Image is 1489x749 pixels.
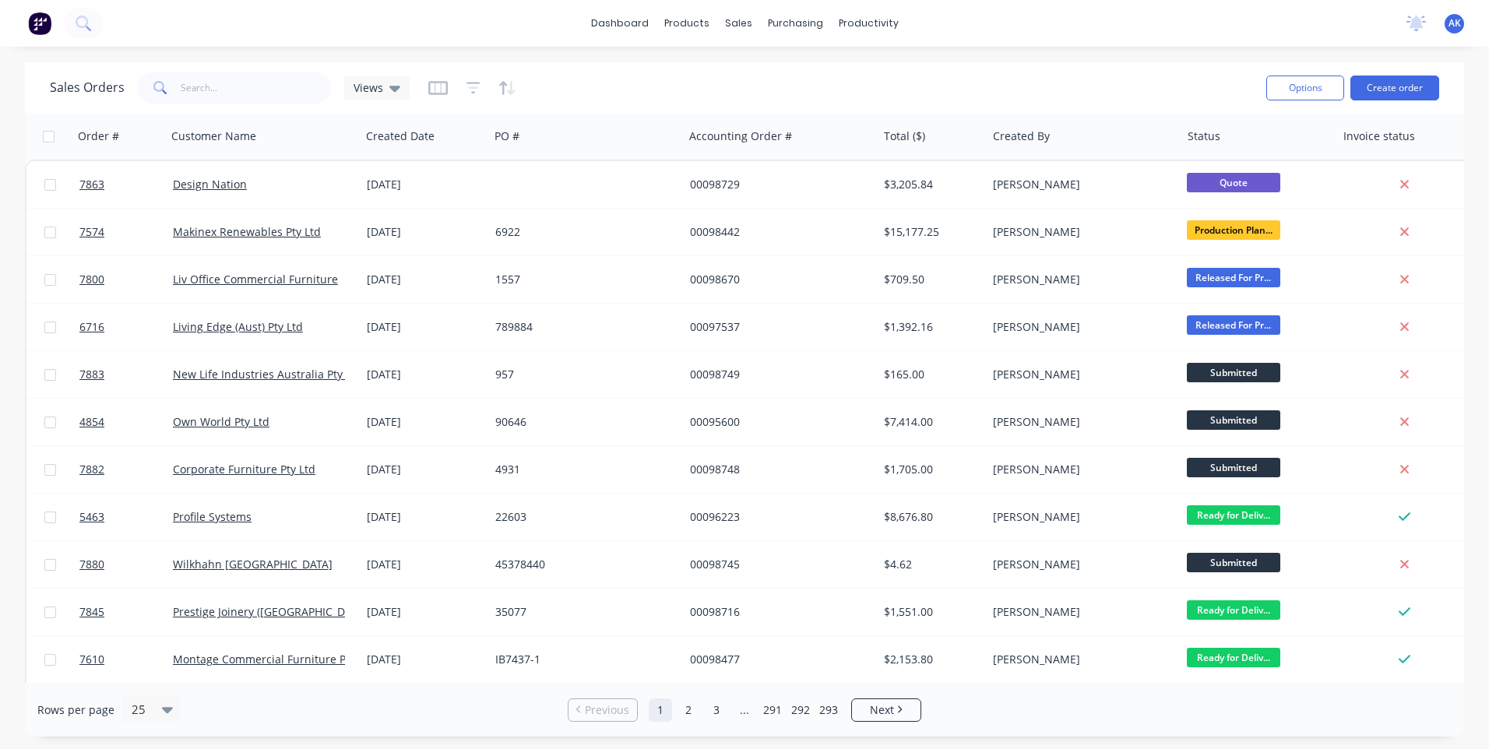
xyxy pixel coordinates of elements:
[79,652,104,667] span: 7610
[690,177,863,192] div: 00098729
[690,652,863,667] div: 00098477
[677,698,700,722] a: Page 2
[993,367,1166,382] div: [PERSON_NAME]
[79,557,104,572] span: 7880
[884,652,975,667] div: $2,153.80
[993,462,1166,477] div: [PERSON_NAME]
[717,12,760,35] div: sales
[884,367,975,382] div: $165.00
[761,698,784,722] a: Page 291
[173,224,321,239] a: Makinex Renewables Pty Ltd
[173,177,247,192] a: Design Nation
[495,462,668,477] div: 4931
[28,12,51,35] img: Factory
[1187,648,1280,667] span: Ready for Deliv...
[993,509,1166,525] div: [PERSON_NAME]
[79,177,104,192] span: 7863
[561,698,928,722] ul: Pagination
[690,367,863,382] div: 00098749
[495,367,668,382] div: 957
[649,698,672,722] a: Page 1 is your current page
[884,462,975,477] div: $1,705.00
[1187,505,1280,525] span: Ready for Deliv...
[690,224,863,240] div: 00098442
[495,272,668,287] div: 1557
[366,128,435,144] div: Created Date
[870,702,894,718] span: Next
[173,509,252,524] a: Profile Systems
[79,414,104,430] span: 4854
[79,494,173,540] a: 5463
[173,462,315,476] a: Corporate Furniture Pty Ltd
[993,319,1166,335] div: [PERSON_NAME]
[50,80,125,95] h1: Sales Orders
[585,702,629,718] span: Previous
[993,414,1166,430] div: [PERSON_NAME]
[79,351,173,398] a: 7883
[495,224,668,240] div: 6922
[354,79,383,96] span: Views
[993,224,1166,240] div: [PERSON_NAME]
[79,224,104,240] span: 7574
[993,652,1166,667] div: [PERSON_NAME]
[79,256,173,303] a: 7800
[171,128,256,144] div: Customer Name
[705,698,728,722] a: Page 3
[79,399,173,445] a: 4854
[367,462,483,477] div: [DATE]
[1187,220,1280,240] span: Production Plan...
[367,224,483,240] div: [DATE]
[1187,363,1280,382] span: Submitted
[884,604,975,620] div: $1,551.00
[760,12,831,35] div: purchasing
[495,414,668,430] div: 90646
[79,367,104,382] span: 7883
[367,652,483,667] div: [DATE]
[37,702,114,718] span: Rows per page
[690,272,863,287] div: 00098670
[1350,76,1439,100] button: Create order
[495,604,668,620] div: 35077
[884,557,975,572] div: $4.62
[993,604,1166,620] div: [PERSON_NAME]
[656,12,717,35] div: products
[1187,553,1280,572] span: Submitted
[173,414,269,429] a: Own World Pty Ltd
[690,414,863,430] div: 00095600
[79,209,173,255] a: 7574
[367,272,483,287] div: [DATE]
[1449,16,1461,30] span: AK
[690,604,863,620] div: 00098716
[367,557,483,572] div: [DATE]
[789,698,812,722] a: Page 292
[1187,458,1280,477] span: Submitted
[79,541,173,588] a: 7880
[884,319,975,335] div: $1,392.16
[79,636,173,683] a: 7610
[79,509,104,525] span: 5463
[884,177,975,192] div: $3,205.84
[173,604,409,619] a: Prestige Joinery ([GEOGRAPHIC_DATA]) Pty Ltd
[181,72,333,104] input: Search...
[690,319,863,335] div: 00097537
[1187,268,1280,287] span: Released For Pr...
[690,462,863,477] div: 00098748
[79,304,173,350] a: 6716
[79,589,173,635] a: 7845
[173,557,333,571] a: Wilkhahn [GEOGRAPHIC_DATA]
[1187,600,1280,620] span: Ready for Deliv...
[367,319,483,335] div: [DATE]
[495,509,668,525] div: 22603
[852,702,921,718] a: Next page
[1188,128,1220,144] div: Status
[689,128,792,144] div: Accounting Order #
[1343,128,1415,144] div: Invoice status
[367,414,483,430] div: [DATE]
[79,161,173,208] a: 7863
[817,698,840,722] a: Page 293
[993,272,1166,287] div: [PERSON_NAME]
[495,652,668,667] div: IB7437-1
[78,128,119,144] div: Order #
[993,557,1166,572] div: [PERSON_NAME]
[884,128,925,144] div: Total ($)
